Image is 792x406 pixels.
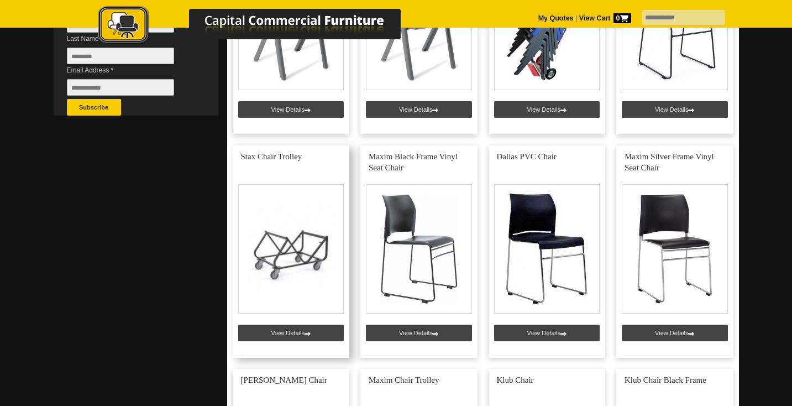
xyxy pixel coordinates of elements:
[67,48,174,64] input: Last Name *
[579,14,631,22] strong: View Cart
[67,65,191,76] span: Email Address *
[613,13,631,23] span: 0
[538,14,574,22] a: My Quotes
[577,14,631,22] a: View Cart0
[67,6,454,46] img: Capital Commercial Furniture Logo
[67,33,191,44] span: Last Name *
[67,99,121,116] button: Subscribe
[67,6,454,49] a: Capital Commercial Furniture Logo
[67,79,174,96] input: Email Address *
